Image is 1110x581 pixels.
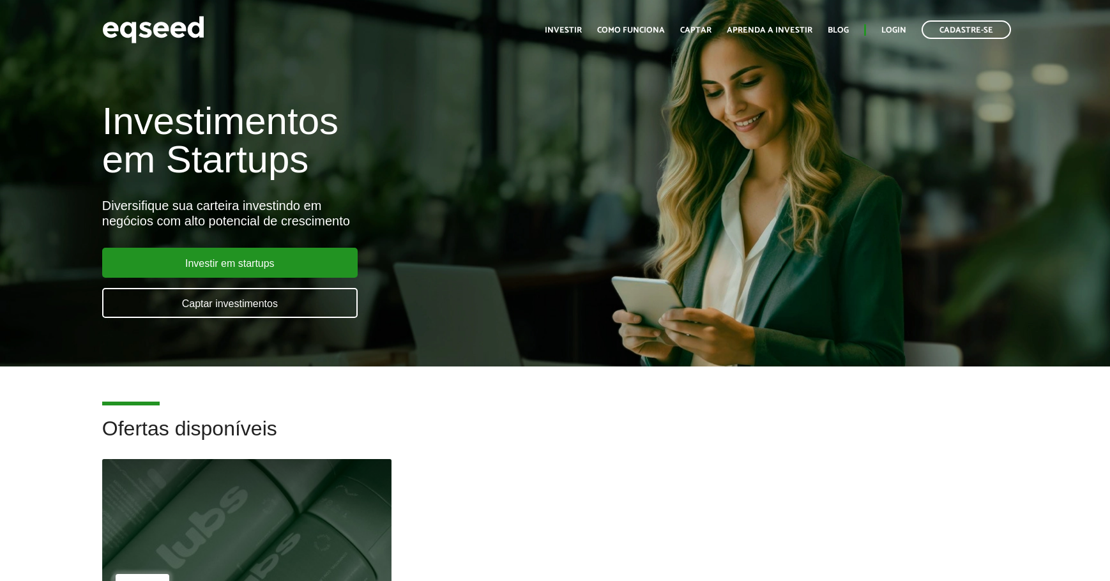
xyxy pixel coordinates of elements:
a: Blog [828,26,849,34]
a: Aprenda a investir [727,26,812,34]
a: Captar investimentos [102,288,358,318]
a: Captar [680,26,711,34]
a: Login [881,26,906,34]
a: Investir [545,26,582,34]
a: Como funciona [597,26,665,34]
div: Diversifique sua carteira investindo em negócios com alto potencial de crescimento [102,198,638,229]
h1: Investimentos em Startups [102,102,638,179]
a: Cadastre-se [922,20,1011,39]
img: EqSeed [102,13,204,47]
a: Investir em startups [102,248,358,278]
h2: Ofertas disponíveis [102,418,1008,459]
